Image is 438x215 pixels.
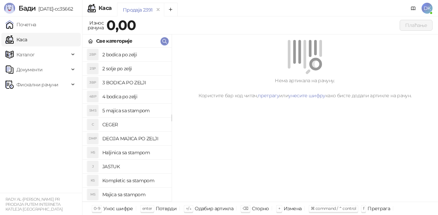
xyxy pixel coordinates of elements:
[278,206,280,211] span: +
[288,92,325,99] a: унесите шифру
[363,206,364,211] span: f
[4,3,15,14] img: Logo
[16,63,42,76] span: Документи
[16,48,35,61] span: Каталог
[86,18,105,32] div: Износ рачуна
[5,33,27,46] a: Каса
[36,6,73,12] span: [DATE]-cc35662
[258,92,279,99] a: претрагу
[82,48,171,202] div: grid
[156,204,177,213] div: Потврди
[164,3,178,16] button: Add tab
[154,7,163,13] button: remove
[186,206,191,211] span: ↑/↓
[142,206,152,211] span: enter
[195,204,233,213] div: Одабир артикла
[16,78,58,91] span: Фискални рачуни
[18,4,36,12] span: Бади
[103,204,133,213] div: Унос шифре
[94,206,100,211] span: 0-9
[368,204,390,213] div: Претрага
[284,204,301,213] div: Измена
[5,197,63,212] small: RADY AL-[PERSON_NAME] PR PRODAJA PUTEM INTERNETA KATLEJA [GEOGRAPHIC_DATA]
[99,5,112,11] div: Каса
[96,37,132,45] div: Све категорије
[180,77,430,99] div: Нема артикала на рачуну. Користите бар код читач, или како бисте додали артикле на рачун.
[243,206,248,211] span: ⌫
[400,20,433,31] button: Плаћање
[252,204,269,213] div: Сторно
[5,18,36,31] a: Почетна
[123,6,152,14] div: Продаја 2391
[106,17,136,33] strong: 0,00
[311,206,356,211] span: ⌘ command / ⌃ control
[422,3,433,14] span: DK
[408,3,419,14] a: Документација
